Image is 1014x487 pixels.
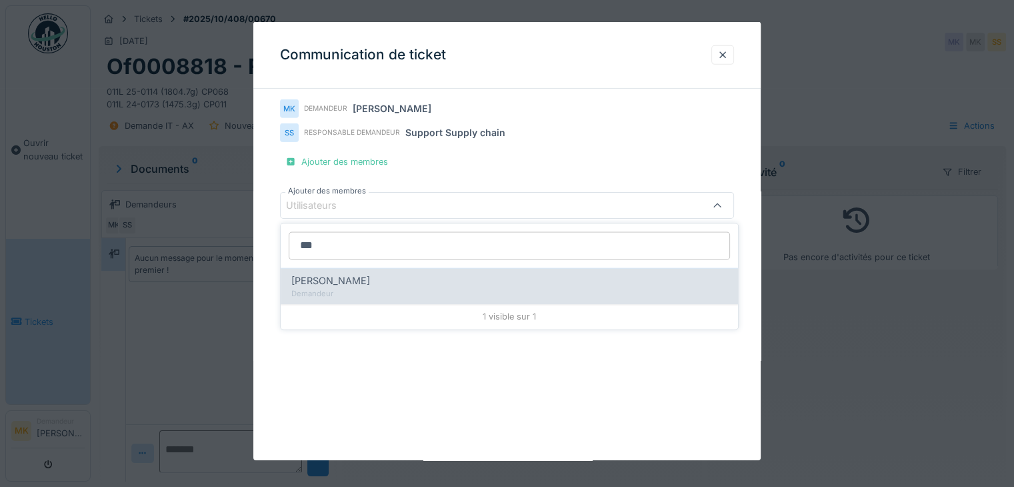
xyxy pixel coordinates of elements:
[286,198,355,213] div: Utilisateurs
[304,103,347,113] div: Demandeur
[353,101,431,115] div: [PERSON_NAME]
[285,185,369,197] label: Ajouter des membres
[281,305,738,329] div: 1 visible sur 1
[291,288,727,300] div: Demandeur
[280,99,299,118] div: MK
[280,123,299,142] div: SS
[291,274,370,288] span: [PERSON_NAME]
[280,153,393,171] div: Ajouter des membres
[280,47,446,63] h3: Communication de ticket
[304,127,400,137] div: Responsable demandeur
[405,125,505,139] div: Support Supply chain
